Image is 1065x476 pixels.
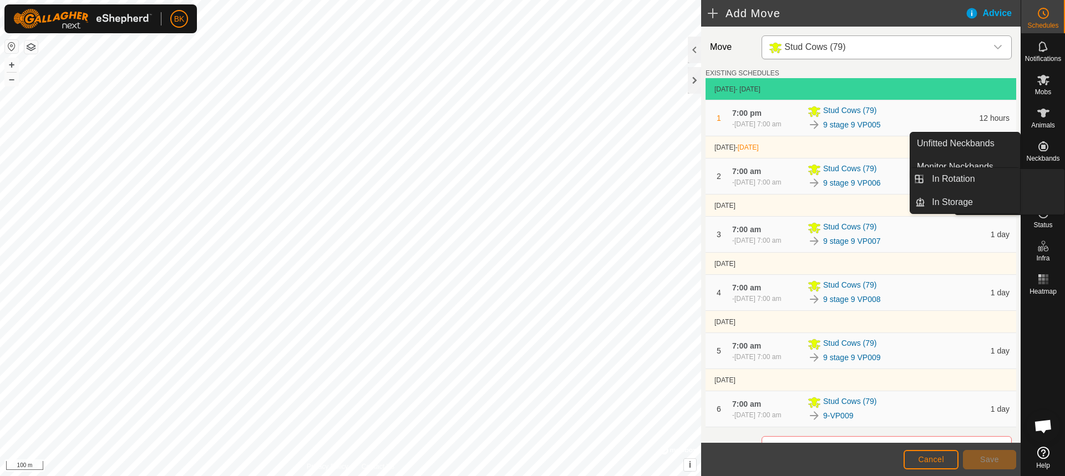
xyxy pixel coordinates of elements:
span: - [736,144,759,151]
img: To [808,293,821,306]
a: 9 stage 9 VP006 [823,177,881,189]
span: In Rotation [932,172,975,186]
button: + [5,58,18,71]
span: Stud Cows (79) [823,163,876,176]
a: Contact Us [362,462,394,472]
button: – [5,73,18,86]
span: [DATE] [714,260,736,268]
span: 1 day [991,230,1010,239]
span: 7:00 am [732,225,761,234]
span: 7:00 am [732,167,761,176]
span: Stud Cows (79) [823,105,876,118]
span: BK [174,13,185,25]
span: 2 [717,172,721,181]
img: To [808,409,821,422]
span: [DATE] 7:00 am [734,295,781,303]
span: [DATE] 7:00 am [734,178,781,186]
button: Save [963,450,1016,469]
span: In Storage [932,196,973,209]
span: 1 [717,114,721,122]
a: 9 stage 9 VP007 [823,236,881,247]
span: Save [980,455,999,464]
button: i [684,459,696,471]
span: [DATE] [714,318,736,326]
span: Notifications [1025,55,1061,62]
a: 9 stage 9 VP008 [823,294,881,305]
span: Stud Cows (79) [823,396,876,409]
li: In Storage [910,191,1020,213]
div: - [732,236,781,245]
div: - [732,119,781,129]
span: 4 [717,288,721,297]
div: - [732,410,781,420]
img: To [808,176,821,190]
span: Infra [1036,255,1049,262]
span: [DATE] [714,202,736,209]
span: 7:00 am [732,341,761,350]
span: 3 [717,230,721,239]
span: Mobs [1035,89,1051,95]
div: Advice [965,7,1021,20]
span: Stud Cows (79) [823,337,876,351]
span: Neckbands [1026,155,1059,162]
span: [DATE] 7:00 am [734,237,781,244]
button: Map Layers [24,40,38,54]
span: [DATE] 7:00 am [734,120,781,128]
span: Help [1036,462,1050,469]
img: Gallagher Logo [13,9,152,29]
span: [DATE] 7:00 am [734,353,781,361]
span: 1 day [991,288,1010,297]
a: 9 stage 9 VP009 [823,352,881,364]
span: [DATE] [714,144,736,151]
a: Help [1021,442,1065,473]
span: 6 [717,405,721,413]
span: Animals [1031,122,1055,129]
div: Open chat [1027,410,1060,443]
button: Reset Map [5,40,18,53]
a: In Rotation [925,168,1020,190]
a: Privacy Policy [307,462,348,472]
span: [DATE] [714,85,736,93]
span: i [689,460,691,469]
span: Schedules [1027,22,1058,29]
span: Stud Cows [764,36,987,59]
div: - [732,294,781,304]
img: To [808,118,821,131]
label: To [706,436,757,459]
div: - [732,177,781,187]
img: To [808,351,821,364]
span: Heatmap [1029,288,1057,295]
span: Stud Cows (79) [823,221,876,234]
span: [DATE] 7:00 am [734,411,781,419]
span: 7:00 am [732,283,761,292]
span: Unfitted Neckbands [917,137,995,150]
span: [DATE] [714,376,736,384]
a: Unfitted Neckbands [910,132,1020,155]
span: Status [1033,222,1052,228]
span: 1 day [991,405,1010,413]
span: Stud Cows (79) [823,279,876,293]
span: 5 [717,346,721,355]
a: In Storage [925,191,1020,213]
div: dropdown trigger [987,437,1009,459]
label: Move [706,35,757,59]
span: - [DATE] [736,85,760,93]
a: 9-VP009 [823,410,853,422]
span: Select a virtual paddock [764,437,987,459]
li: Monitor Neckbands [910,156,1020,178]
span: 7:00 pm [732,109,762,117]
img: To [808,234,821,248]
label: EXISTING SCHEDULES [706,68,779,78]
span: 1 day [991,346,1010,355]
span: Stud Cows (79) [784,42,845,52]
button: Cancel [904,450,958,469]
span: Cancel [918,455,944,464]
div: - [732,352,781,362]
div: dropdown trigger [987,36,1009,59]
span: [DATE] [738,144,759,151]
span: Monitor Neckbands [917,160,993,173]
h2: Add Move [708,7,965,20]
a: 9 stage 9 VP005 [823,119,881,131]
span: 12 hours [980,114,1010,122]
